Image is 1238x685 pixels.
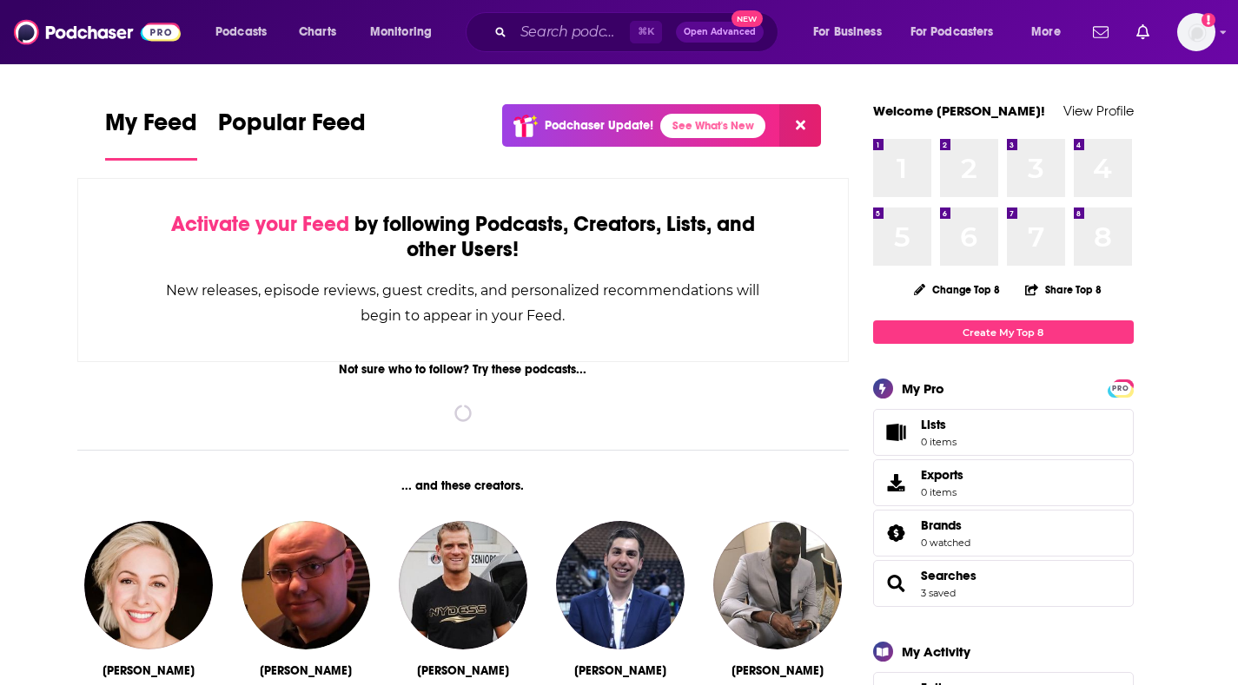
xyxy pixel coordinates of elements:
span: 0 items [921,486,963,498]
div: ... and these creators. [77,478,850,493]
span: Brands [873,510,1134,557]
button: Show profile menu [1177,13,1215,51]
div: Kevin O'Connor [574,663,666,678]
svg: Add a profile image [1202,13,1215,27]
span: 0 items [921,436,957,448]
a: Show notifications dropdown [1086,17,1116,47]
div: Search podcasts, credits, & more... [482,12,795,52]
a: Popular Feed [218,108,366,161]
span: Searches [873,560,1134,607]
a: Show notifications dropdown [1129,17,1156,47]
span: Monitoring [370,20,432,44]
img: Vanessa Richardson [84,521,213,649]
div: Vanessa Richardson [103,663,195,678]
p: Podchaser Update! [545,118,653,133]
div: My Pro [902,380,944,397]
span: Open Advanced [684,28,756,36]
div: Not sure who to follow? Try these podcasts... [77,362,850,377]
button: open menu [358,18,454,46]
a: See What's New [660,114,765,138]
img: User Profile [1177,13,1215,51]
span: Activate your Feed [171,211,349,237]
span: More [1031,20,1061,44]
button: Open AdvancedNew [676,22,764,43]
input: Search podcasts, credits, & more... [513,18,630,46]
a: Searches [921,568,976,583]
span: Lists [921,417,946,432]
span: Logged in as AllisonGren [1177,13,1215,51]
div: Tony Brueski [260,663,352,678]
span: Charts [299,20,336,44]
button: Change Top 8 [904,279,1011,300]
span: For Business [813,20,882,44]
a: 3 saved [921,587,956,599]
span: Podcasts [215,20,267,44]
span: For Podcasters [910,20,994,44]
span: Exports [921,467,963,483]
button: open menu [203,18,289,46]
a: 0 watched [921,537,970,549]
a: PRO [1110,381,1131,394]
span: Popular Feed [218,108,366,148]
img: Kevin O'Connor [556,521,685,649]
a: View Profile [1063,102,1134,119]
button: open menu [801,18,904,46]
a: Lists [873,409,1134,456]
img: Jerome Rothen [399,521,527,649]
button: open menu [1019,18,1082,46]
a: Brands [879,521,914,545]
span: My Feed [105,108,197,148]
img: Tony Brueski [242,521,370,649]
img: Chris Haynes [713,521,842,649]
span: PRO [1110,382,1131,395]
a: Brands [921,517,970,533]
span: Lists [921,417,957,432]
button: open menu [899,18,1019,46]
span: Exports [879,471,914,495]
a: Welcome [PERSON_NAME]! [873,102,1045,119]
span: New [732,10,763,27]
div: by following Podcasts, Creators, Lists, and other Users! [165,212,762,262]
a: Create My Top 8 [873,320,1134,344]
img: Podchaser - Follow, Share and Rate Podcasts [14,16,181,49]
div: Jerome Rothen [417,663,509,678]
div: New releases, episode reviews, guest credits, and personalized recommendations will begin to appe... [165,278,762,328]
span: ⌘ K [630,21,662,43]
button: Share Top 8 [1024,273,1102,306]
div: My Activity [902,643,970,660]
a: Exports [873,459,1134,506]
a: My Feed [105,108,197,161]
a: Searches [879,571,914,596]
span: Lists [879,420,914,445]
a: Charts [288,18,347,46]
span: Brands [921,517,962,533]
div: Chris Haynes [732,663,824,678]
